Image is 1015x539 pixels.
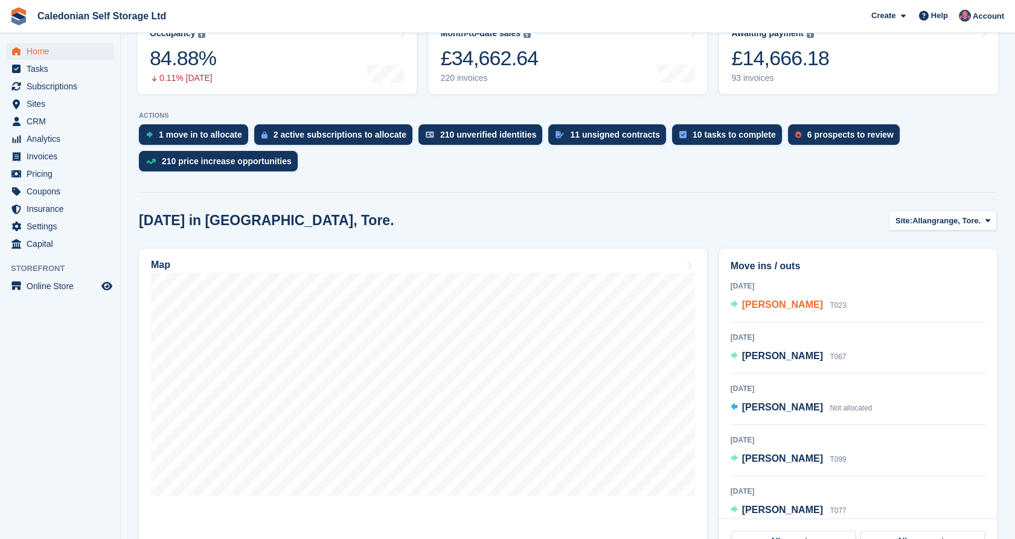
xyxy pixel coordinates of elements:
div: 210 price increase opportunities [162,156,292,166]
div: [DATE] [731,383,985,394]
img: prospect-51fa495bee0391a8d652442698ab0144808aea92771e9ea1ae160a38d050c398.svg [795,131,801,138]
span: T067 [830,352,846,361]
img: Lois Holling [959,10,971,22]
span: [PERSON_NAME] [742,351,823,361]
span: Storefront [11,263,120,275]
a: [PERSON_NAME] Not allocated [731,400,873,416]
span: Subscriptions [27,78,99,95]
span: Pricing [27,165,99,182]
a: menu [6,165,114,182]
a: menu [6,200,114,217]
span: Create [871,10,895,22]
img: task-75834270c22a3079a89374b754ae025e5fb1db73e45f91037f5363f120a921f8.svg [679,131,687,138]
p: ACTIONS [139,112,997,120]
img: contract_signature_icon-13c848040528278c33f63329250d36e43548de30e8caae1d1a13099fd9432cc5.svg [556,131,564,138]
div: £14,666.18 [731,46,829,71]
h2: Map [151,260,170,270]
div: [DATE] [731,435,985,445]
a: menu [6,43,114,60]
span: Analytics [27,130,99,147]
span: [PERSON_NAME] [742,402,823,412]
a: 2 active subscriptions to allocate [254,124,418,151]
a: 1 move in to allocate [139,124,254,151]
img: price_increase_opportunities-93ffe204e8149a01c8c9dc8f82e8f89637d9d84a8eef4429ea346261dce0b2c0.svg [146,159,156,164]
div: 2 active subscriptions to allocate [274,130,406,139]
a: menu [6,130,114,147]
div: 11 unsigned contracts [570,130,660,139]
a: Awaiting payment £14,666.18 93 invoices [719,18,998,94]
h2: Move ins / outs [731,259,985,273]
a: [PERSON_NAME] T077 [731,503,847,518]
a: menu [6,218,114,235]
div: [DATE] [731,281,985,292]
span: Tasks [27,60,99,77]
a: menu [6,60,114,77]
span: [PERSON_NAME] [742,505,823,515]
span: Settings [27,218,99,235]
span: Insurance [27,200,99,217]
div: 93 invoices [731,73,829,83]
a: [PERSON_NAME] T099 [731,451,847,467]
img: icon-info-grey-7440780725fd019a000dd9b08b2336e03edf1995a4989e88bcd33f0948082b44.svg [198,31,205,38]
span: Online Store [27,278,99,295]
img: active_subscription_to_allocate_icon-d502201f5373d7db506a760aba3b589e785aa758c864c3986d89f69b8ff3... [261,131,267,139]
div: 210 unverified identities [440,130,537,139]
span: Help [931,10,948,22]
div: Awaiting payment [731,28,804,39]
span: Sites [27,95,99,112]
a: [PERSON_NAME] T067 [731,349,847,365]
a: 10 tasks to complete [672,124,788,151]
div: 84.88% [150,46,216,71]
div: 6 prospects to review [807,130,894,139]
a: menu [6,95,114,112]
span: T099 [830,455,846,464]
img: icon-info-grey-7440780725fd019a000dd9b08b2336e03edf1995a4989e88bcd33f0948082b44.svg [524,31,531,38]
div: 1 move in to allocate [159,130,242,139]
img: move_ins_to_allocate_icon-fdf77a2bb77ea45bf5b3d319d69a93e2d87916cf1d5bf7949dd705db3b84f3ca.svg [146,131,153,138]
span: Allangrange, Tore. [912,215,981,227]
img: stora-icon-8386f47178a22dfd0bd8f6a31ec36ba5ce8667c1dd55bd0f319d3a0aa187defe.svg [10,7,28,25]
div: 220 invoices [441,73,539,83]
a: menu [6,183,114,200]
div: [DATE] [731,486,985,497]
span: Site: [895,215,912,227]
div: [DATE] [731,332,985,343]
button: Site: Allangrange, Tore. [889,211,997,231]
a: 210 unverified identities [418,124,549,151]
span: Capital [27,235,99,252]
div: Month-to-date sales [441,28,520,39]
a: Preview store [100,279,114,293]
a: 6 prospects to review [788,124,906,151]
span: T023 [830,301,846,310]
div: 10 tasks to complete [693,130,776,139]
a: 210 price increase opportunities [139,151,304,177]
a: menu [6,78,114,95]
span: Not allocated [830,404,872,412]
div: 0.11% [DATE] [150,73,216,83]
a: [PERSON_NAME] T023 [731,298,847,313]
span: Home [27,43,99,60]
img: verify_identity-adf6edd0f0f0b5bbfe63781bf79b02c33cf7c696d77639b501bdc392416b5a36.svg [426,131,434,138]
span: Account [973,10,1004,22]
a: menu [6,235,114,252]
a: menu [6,278,114,295]
span: [PERSON_NAME] [742,299,823,310]
span: CRM [27,113,99,130]
a: Caledonian Self Storage Ltd [33,6,171,26]
div: £34,662.64 [441,46,539,71]
a: 11 unsigned contracts [548,124,672,151]
h2: [DATE] in [GEOGRAPHIC_DATA], Tore. [139,212,394,229]
a: Occupancy 84.88% 0.11% [DATE] [138,18,417,94]
span: Invoices [27,148,99,165]
span: Coupons [27,183,99,200]
a: menu [6,148,114,165]
img: icon-info-grey-7440780725fd019a000dd9b08b2336e03edf1995a4989e88bcd33f0948082b44.svg [807,31,814,38]
span: [PERSON_NAME] [742,453,823,464]
span: T077 [830,506,846,515]
a: menu [6,113,114,130]
div: Occupancy [150,28,195,39]
a: Month-to-date sales £34,662.64 220 invoices [429,18,708,94]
